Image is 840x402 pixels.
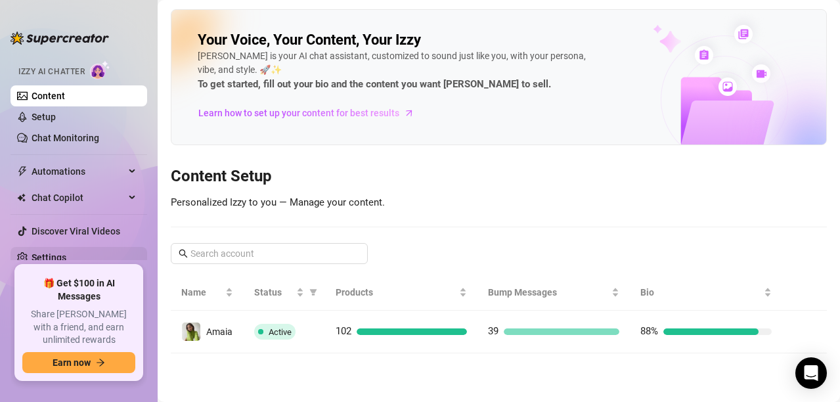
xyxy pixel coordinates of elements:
a: Chat Monitoring [32,133,99,143]
img: Chat Copilot [17,193,26,202]
input: Search account [190,246,349,261]
th: Status [244,275,324,311]
a: Content [32,91,65,101]
th: Bio [630,275,782,311]
img: Amaia [182,323,200,341]
span: Izzy AI Chatter [18,66,85,78]
img: ai-chatter-content-library-cLFOSyPT.png [623,11,826,145]
span: search [179,249,188,258]
span: Status [254,285,293,300]
span: Name [181,285,223,300]
span: Products [336,285,456,300]
img: AI Chatter [90,60,110,79]
span: Automations [32,161,125,182]
span: thunderbolt [17,166,28,177]
span: Amaia [206,326,232,337]
a: Learn how to set up your content for best results [198,102,424,123]
span: filter [309,288,317,296]
button: Earn nowarrow-right [22,352,135,373]
span: 🎁 Get $100 in AI Messages [22,277,135,303]
span: Earn now [53,357,91,368]
span: 102 [336,325,351,337]
a: Settings [32,252,66,263]
span: Personalized Izzy to you — Manage your content. [171,196,385,208]
span: filter [307,282,320,302]
strong: To get started, fill out your bio and the content you want [PERSON_NAME] to sell. [198,78,551,90]
th: Name [171,275,244,311]
span: 39 [488,325,498,337]
span: arrow-right [403,106,416,120]
span: Learn how to set up your content for best results [198,106,399,120]
div: Open Intercom Messenger [795,357,827,389]
span: Active [269,327,292,337]
span: Bump Messages [488,285,609,300]
a: Discover Viral Videos [32,226,120,236]
img: logo-BBDzfeDw.svg [11,32,109,45]
h3: Content Setup [171,166,827,187]
span: Chat Copilot [32,187,125,208]
span: Bio [640,285,761,300]
h2: Your Voice, Your Content, Your Izzy [198,31,421,49]
th: Products [325,275,477,311]
span: Share [PERSON_NAME] with a friend, and earn unlimited rewards [22,308,135,347]
span: arrow-right [96,358,105,367]
a: Setup [32,112,56,122]
span: 88% [640,325,658,337]
th: Bump Messages [477,275,630,311]
div: [PERSON_NAME] is your AI chat assistant, customized to sound just like you, with your persona, vi... [198,49,592,93]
